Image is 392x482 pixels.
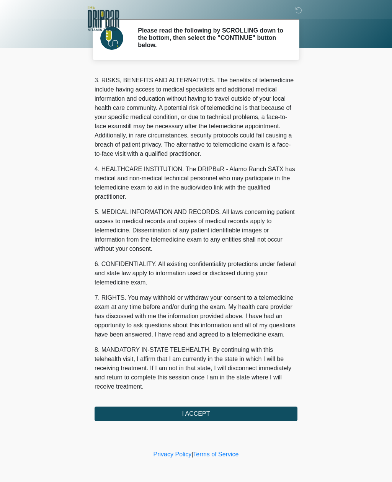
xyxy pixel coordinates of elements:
[95,76,297,158] p: 3. RISKS, BENEFITS AND ALTERNATIVES. The benefits of telemedicine include having access to medica...
[95,208,297,253] p: 5. MEDICAL INFORMATION AND RECORDS. All laws concerning patient access to medical records and cop...
[87,6,119,31] img: The DRIPBaR - Alamo Ranch SATX Logo
[154,451,192,457] a: Privacy Policy
[95,407,297,421] button: I ACCEPT
[95,345,297,391] p: 8. MANDATORY IN-STATE TELEHEALTH. By continuing with this telehealth visit, I affirm that I am cu...
[95,165,297,201] p: 4. HEALTHCARE INSTITUTION. The DRIPBaR - Alamo Ranch SATX has medical and non-medical technical p...
[95,293,297,339] p: 7. RIGHTS. You may withhold or withdraw your consent to a telemedicine exam at any time before an...
[191,451,193,457] a: |
[193,451,238,457] a: Terms of Service
[95,260,297,287] p: 6. CONFIDENTIALITY. All existing confidentiality protections under federal and state law apply to...
[138,27,286,49] h2: Please read the following by SCROLLING down to the bottom, then select the "CONTINUE" button below.
[100,27,123,50] img: Agent Avatar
